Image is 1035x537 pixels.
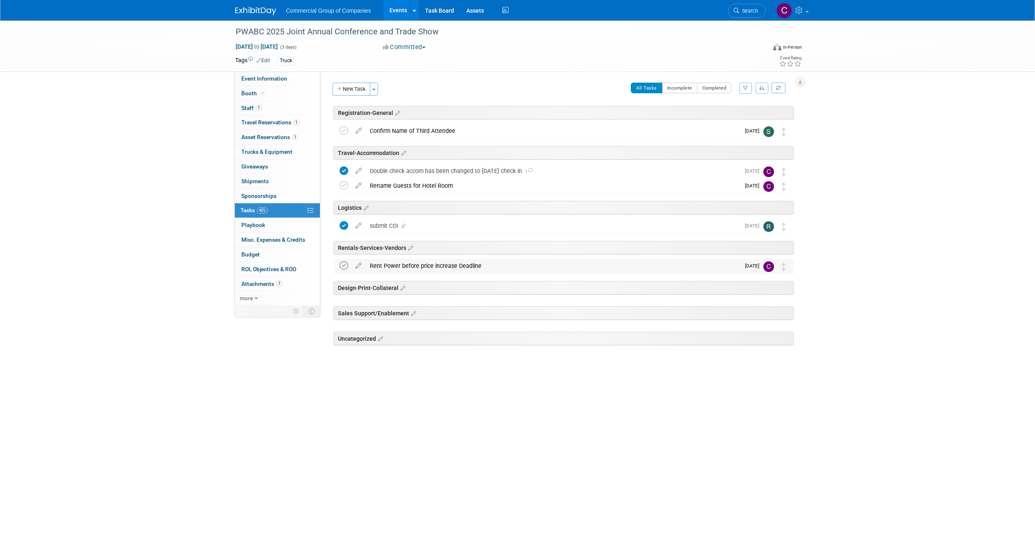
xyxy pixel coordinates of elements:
i: Move task [782,168,786,176]
img: Format-Inperson.png [773,44,781,50]
a: Edit sections [362,203,369,211]
div: Registration-General [333,106,794,119]
div: Confirm Name of Third Attendee [366,124,740,138]
a: Refresh [772,83,785,93]
i: Booth reservation complete [261,91,265,95]
span: 7 [276,281,282,287]
span: [DATE] [DATE] [235,43,278,50]
a: Trucks & Equipment [235,145,320,159]
a: Edit sections [399,148,406,157]
span: 1 [256,105,262,111]
a: ROI, Objectives & ROO [235,262,320,276]
a: Attachments7 [235,277,320,291]
div: Truck [277,56,295,65]
img: Rod Leland [763,221,774,232]
a: Shipments [235,174,320,189]
a: edit [351,167,366,175]
span: 1 [522,169,533,174]
span: Tasks [241,207,268,213]
img: Cole Mattern [763,166,774,177]
span: Booth [241,90,266,97]
span: Commercial Group of Companies [286,7,371,14]
a: Edit sections [406,243,413,252]
div: submit COI [366,219,740,233]
img: ExhibitDay [235,7,276,15]
td: Personalize Event Tab Strip [289,306,304,317]
span: more [240,295,253,301]
div: PWABC 2025 Joint Annual Conference and Trade Show [233,25,754,39]
span: Attachments [241,281,282,287]
img: Suzanne LaFrance [763,126,774,137]
span: Sponsorships [241,193,277,199]
div: Design-Print-Collateral [333,281,794,294]
a: Asset Reservations1 [235,130,320,144]
a: Playbook [235,218,320,232]
span: 1 [293,119,299,126]
a: Booth [235,86,320,101]
a: edit [351,222,366,229]
div: Event Rating [779,56,801,60]
div: Double check accom has been changed to [DATE] check in [366,164,740,178]
a: more [235,291,320,306]
a: Edit [256,58,270,63]
span: Trucks & Equipment [241,148,292,155]
a: edit [351,262,366,270]
div: Logistics [333,201,794,214]
img: Cole Mattern [763,181,774,192]
span: Playbook [241,222,265,228]
i: Move task [782,223,786,231]
img: Cole Mattern [776,3,792,18]
span: Event Information [241,75,287,82]
span: [DATE] [745,183,763,189]
a: Giveaways [235,160,320,174]
a: Sponsorships [235,189,320,203]
div: Uncategorized [333,332,794,345]
div: Rent Power before price increase Deadline [366,259,740,273]
i: Move task [782,263,786,271]
a: Tasks40% [235,203,320,218]
span: ROI, Objectives & ROO [241,266,296,272]
span: [DATE] [745,263,763,269]
button: New Task [333,83,370,96]
span: to [253,43,261,50]
i: Move task [782,128,786,136]
span: Budget [241,251,260,258]
span: (3 days) [279,45,297,50]
a: Travel Reservations1 [235,115,320,130]
span: Shipments [241,178,269,184]
span: Misc. Expenses & Credits [241,236,305,243]
span: Asset Reservations [241,134,298,140]
div: In-Person [783,44,802,50]
td: Toggle Event Tabs [304,306,320,317]
span: [DATE] [745,168,763,174]
a: Edit sections [409,309,416,317]
span: Travel Reservations [241,119,299,126]
a: Budget [235,247,320,262]
div: Rentals-Services-Vendors [333,241,794,254]
a: Misc. Expenses & Credits [235,233,320,247]
span: Search [739,8,758,14]
i: Move task [782,183,786,191]
a: Edit sections [376,334,383,342]
button: Incomplete [662,83,697,93]
div: Travel-Accommodation [333,146,794,160]
button: Committed [380,43,429,52]
span: [DATE] [745,128,763,134]
div: Sales Support/Enablement [333,306,794,320]
span: [DATE] [745,223,763,229]
span: Staff [241,105,262,111]
img: Cole Mattern [763,261,774,272]
a: Edit sections [398,283,405,292]
a: Staff1 [235,101,320,115]
span: Giveaways [241,163,268,170]
button: All Tasks [631,83,662,93]
div: Event Format [718,43,802,55]
td: Tags [235,56,270,65]
button: Completed [697,83,732,93]
a: Edit sections [393,108,400,117]
span: 40% [257,207,268,213]
a: Search [728,4,766,18]
div: Rename Guests for Hotel Room [366,179,740,193]
span: 1 [292,134,298,140]
a: edit [351,182,366,189]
